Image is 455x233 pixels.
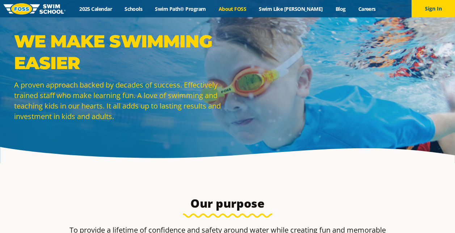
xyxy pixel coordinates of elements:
a: Swim Like [PERSON_NAME] [253,5,329,12]
p: WE MAKE SWIMMING EASIER [14,30,224,74]
a: Blog [329,5,352,12]
a: 2025 Calendar [73,5,118,12]
a: Swim Path® Program [149,5,212,12]
a: Schools [118,5,149,12]
img: FOSS Swim School Logo [4,3,66,14]
p: A proven approach backed by decades of success. Effectively trained staff who make learning fun. ... [14,80,224,122]
a: About FOSS [212,5,253,12]
a: Careers [352,5,382,12]
h3: Our purpose [57,196,399,211]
